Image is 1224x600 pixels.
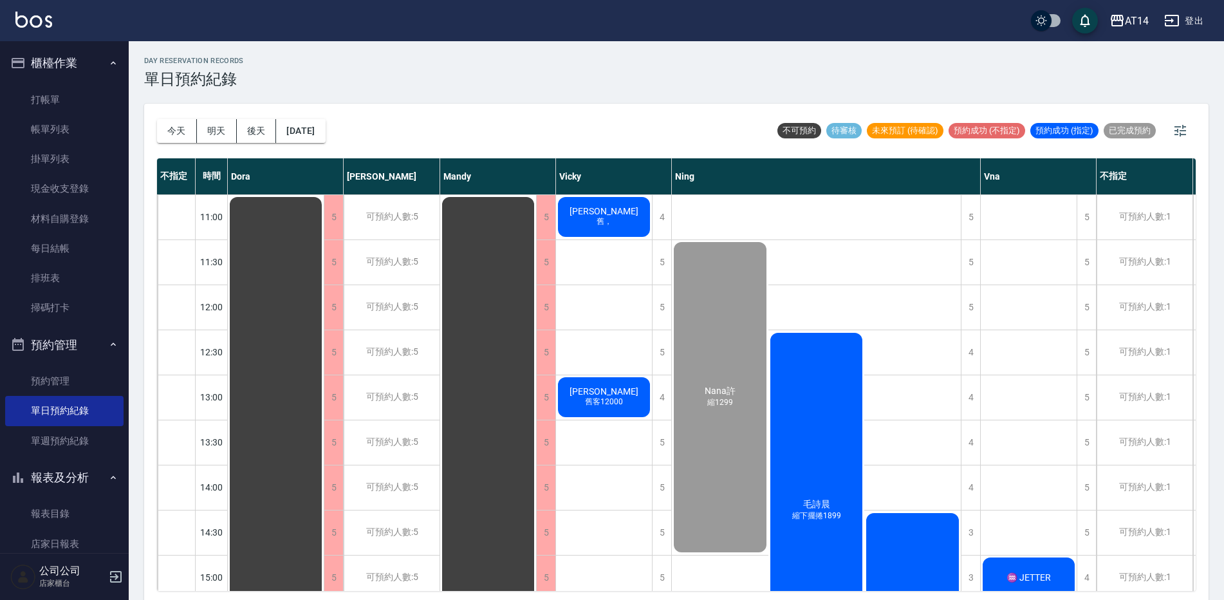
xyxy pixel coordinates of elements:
[1159,9,1209,33] button: 登出
[5,174,124,203] a: 現金收支登錄
[981,158,1097,194] div: Vna
[5,144,124,174] a: 掛單列表
[652,285,671,330] div: 5
[324,420,343,465] div: 5
[1097,511,1192,555] div: 可預約人數:1
[157,119,197,143] button: 今天
[344,240,440,285] div: 可預約人數:5
[196,158,228,194] div: 時間
[790,511,844,521] span: 縮下擺捲1899
[652,240,671,285] div: 5
[228,158,344,194] div: Dora
[144,70,244,88] h3: 單日預約紀錄
[196,420,228,465] div: 13:30
[702,386,738,397] span: Nana許
[652,375,671,420] div: 4
[344,511,440,555] div: 可預約人數:5
[652,195,671,239] div: 4
[536,330,555,375] div: 5
[324,465,343,510] div: 5
[5,396,124,426] a: 單日預約紀錄
[672,158,981,194] div: Ning
[324,511,343,555] div: 5
[344,158,440,194] div: [PERSON_NAME]
[237,119,277,143] button: 後天
[5,85,124,115] a: 打帳單
[1104,8,1154,34] button: AT14
[440,158,556,194] div: Mandy
[1030,125,1099,136] span: 預約成功 (指定)
[961,330,980,375] div: 4
[536,195,555,239] div: 5
[5,46,124,80] button: 櫃檯作業
[961,556,980,600] div: 3
[1097,375,1192,420] div: 可預約人數:1
[961,375,980,420] div: 4
[1077,375,1096,420] div: 5
[1077,195,1096,239] div: 5
[1097,330,1192,375] div: 可預約人數:1
[276,119,325,143] button: [DATE]
[1097,556,1192,600] div: 可預約人數:1
[1097,285,1192,330] div: 可預約人數:1
[567,206,641,216] span: [PERSON_NAME]
[5,234,124,263] a: 每日結帳
[949,125,1025,136] span: 預約成功 (不指定)
[5,426,124,456] a: 單週預約紀錄
[5,293,124,323] a: 掃碼打卡
[705,397,736,408] span: 縮1299
[196,510,228,555] div: 14:30
[324,330,343,375] div: 5
[1104,125,1156,136] span: 已完成預約
[5,461,124,494] button: 報表及分析
[5,366,124,396] a: 預約管理
[196,285,228,330] div: 12:00
[197,119,237,143] button: 明天
[1097,158,1193,194] div: 不指定
[5,328,124,362] button: 預約管理
[961,420,980,465] div: 4
[1004,572,1053,583] span: ♒ JETTER
[344,330,440,375] div: 可預約人數:5
[567,386,641,397] span: [PERSON_NAME]
[536,240,555,285] div: 5
[344,465,440,510] div: 可預約人數:5
[1077,285,1096,330] div: 5
[536,285,555,330] div: 5
[1077,420,1096,465] div: 5
[556,158,672,194] div: Vicky
[652,556,671,600] div: 5
[777,125,821,136] span: 不可預約
[1077,330,1096,375] div: 5
[652,330,671,375] div: 5
[1097,465,1192,510] div: 可預約人數:1
[1097,240,1192,285] div: 可預約人數:1
[196,375,228,420] div: 13:00
[324,285,343,330] div: 5
[5,115,124,144] a: 帳單列表
[196,239,228,285] div: 11:30
[344,375,440,420] div: 可預約人數:5
[324,375,343,420] div: 5
[961,465,980,510] div: 4
[324,556,343,600] div: 5
[652,465,671,510] div: 5
[344,285,440,330] div: 可預約人數:5
[344,195,440,239] div: 可預約人數:5
[324,240,343,285] div: 5
[5,263,124,293] a: 排班表
[5,204,124,234] a: 材料自購登錄
[536,465,555,510] div: 5
[536,511,555,555] div: 5
[1072,8,1098,33] button: save
[652,511,671,555] div: 5
[196,194,228,239] div: 11:00
[196,555,228,600] div: 15:00
[582,397,626,408] span: 舊客12000
[10,564,36,590] img: Person
[1097,420,1192,465] div: 可預約人數:1
[1097,195,1192,239] div: 可預約人數:1
[961,511,980,555] div: 3
[961,240,980,285] div: 5
[196,465,228,510] div: 14:00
